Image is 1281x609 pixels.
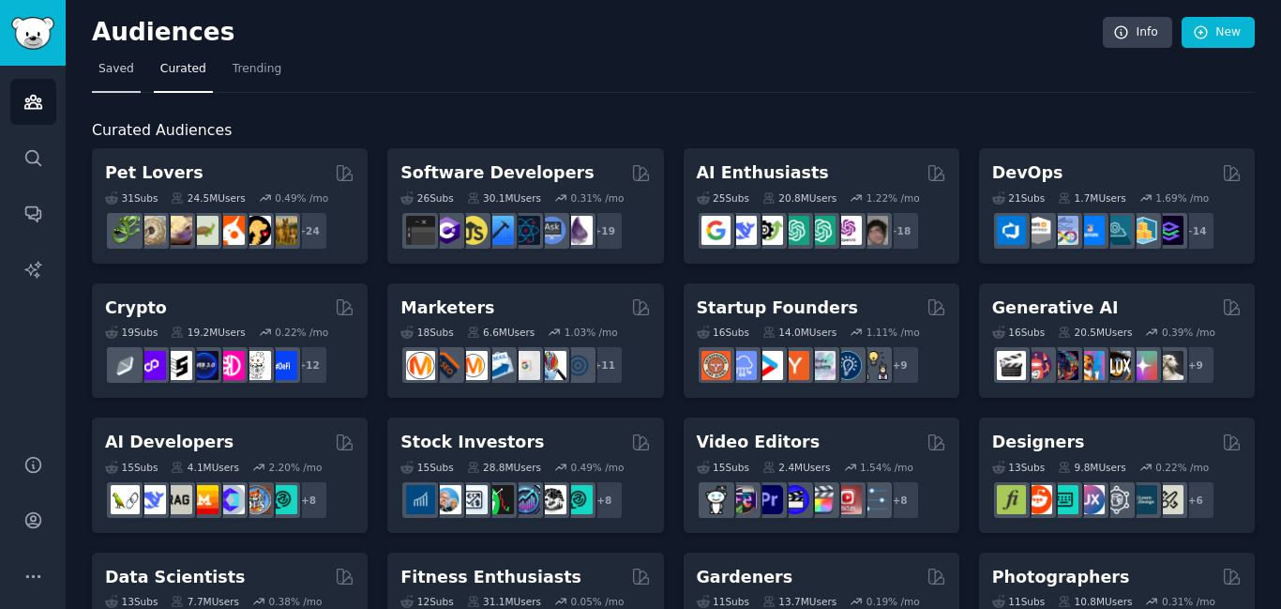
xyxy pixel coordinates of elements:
div: 0.49 % /mo [570,461,624,474]
img: herpetology [111,216,140,245]
h2: Data Scientists [105,566,245,589]
img: growmybusiness [859,351,888,380]
img: csharp [432,216,461,245]
img: UI_Design [1049,485,1078,514]
h2: Stock Investors [400,431,544,454]
img: defiblockchain [216,351,245,380]
img: StocksAndTrading [511,485,540,514]
img: FluxAI [1102,351,1131,380]
div: 25 Sub s [697,191,749,205]
img: DeepSeek [137,485,166,514]
img: cockatiel [216,216,245,245]
img: PlatformEngineers [1154,216,1183,245]
div: 20.8M Users [762,191,836,205]
img: typography [997,485,1026,514]
div: 1.54 % /mo [860,461,913,474]
img: technicalanalysis [564,485,593,514]
img: logodesign [1023,485,1052,514]
div: 9.8M Users [1058,461,1126,474]
img: AIDevelopersSociety [268,485,297,514]
div: 1.11 % /mo [867,326,920,339]
div: 20.5M Users [1058,326,1132,339]
img: Youtubevideo [833,485,862,514]
img: Entrepreneurship [833,351,862,380]
div: + 11 [584,345,624,385]
img: AskMarketing [459,351,488,380]
img: swingtrading [537,485,566,514]
img: CryptoNews [242,351,271,380]
img: Trading [485,485,514,514]
div: 1.69 % /mo [1155,191,1209,205]
div: 15 Sub s [697,461,749,474]
img: Docker_DevOps [1049,216,1078,245]
div: + 14 [1176,211,1215,251]
img: AskComputerScience [537,216,566,245]
img: elixir [564,216,593,245]
h2: Designers [992,431,1085,454]
div: 0.05 % /mo [570,595,624,608]
img: finalcutpro [806,485,836,514]
img: dividends [406,485,435,514]
div: 15 Sub s [105,461,158,474]
div: + 8 [881,480,920,520]
div: 2.20 % /mo [269,461,323,474]
div: + 24 [289,211,328,251]
span: Saved [98,61,134,78]
div: 2.4M Users [762,461,831,474]
img: UXDesign [1076,485,1105,514]
div: + 9 [1176,345,1215,385]
div: 31.1M Users [467,595,541,608]
h2: Fitness Enthusiasts [400,566,581,589]
div: 31 Sub s [105,191,158,205]
div: 28.8M Users [467,461,541,474]
img: postproduction [859,485,888,514]
img: Forex [459,485,488,514]
img: AWS_Certified_Experts [1023,216,1052,245]
img: web3 [189,351,219,380]
img: Emailmarketing [485,351,514,380]
img: ethfinance [111,351,140,380]
div: 0.31 % /mo [570,191,624,205]
img: Rag [163,485,192,514]
div: 13 Sub s [992,461,1045,474]
div: + 9 [881,345,920,385]
div: 10.8M Users [1058,595,1132,608]
h2: Pet Lovers [105,161,203,185]
h2: Software Developers [400,161,594,185]
img: leopardgeckos [163,216,192,245]
img: ValueInvesting [432,485,461,514]
img: DeepSeek [728,216,757,245]
a: Curated [154,54,213,93]
img: bigseo [432,351,461,380]
img: reactnative [511,216,540,245]
img: OpenSourceAI [216,485,245,514]
img: googleads [511,351,540,380]
div: 13 Sub s [105,595,158,608]
img: learnjavascript [459,216,488,245]
div: 19 Sub s [105,326,158,339]
div: 1.03 % /mo [565,326,618,339]
img: aws_cdk [1128,216,1157,245]
img: starryai [1128,351,1157,380]
img: chatgpt_promptDesign [780,216,809,245]
h2: Marketers [400,297,494,320]
h2: Photographers [992,566,1130,589]
img: DevOpsLinks [1076,216,1105,245]
div: 12 Sub s [400,595,453,608]
img: defi_ [268,351,297,380]
div: + 18 [881,211,920,251]
img: ballpython [137,216,166,245]
img: sdforall [1076,351,1105,380]
div: 26 Sub s [400,191,453,205]
h2: Gardeners [697,566,793,589]
img: dalle2 [1023,351,1052,380]
h2: DevOps [992,161,1063,185]
h2: AI Enthusiasts [697,161,829,185]
div: 0.31 % /mo [1162,595,1215,608]
div: 0.49 % /mo [275,191,328,205]
h2: Crypto [105,297,167,320]
h2: Startup Founders [697,297,858,320]
a: New [1182,17,1255,49]
div: 16 Sub s [992,326,1045,339]
div: + 19 [584,211,624,251]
